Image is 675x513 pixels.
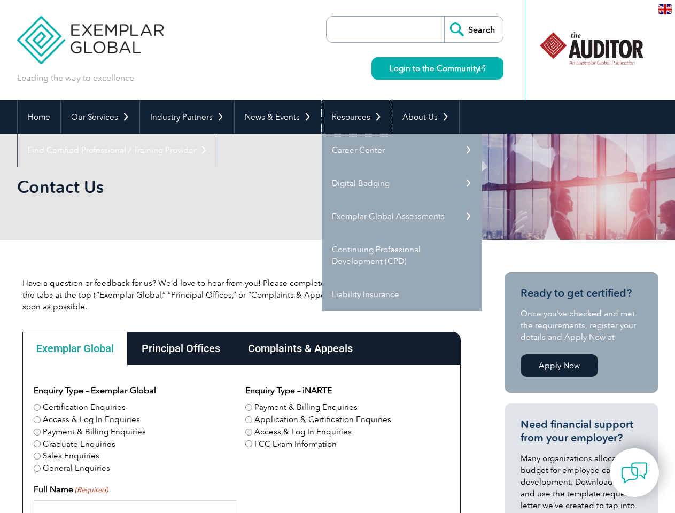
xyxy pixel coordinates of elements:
[322,167,482,200] a: Digital Badging
[322,134,482,167] a: Career Center
[43,426,146,438] label: Payment & Billing Enquiries
[521,418,642,445] h3: Need financial support from your employer?
[43,414,140,426] label: Access & Log In Enquiries
[621,460,648,486] img: contact-chat.png
[140,100,234,134] a: Industry Partners
[521,286,642,300] h3: Ready to get certified?
[43,462,110,475] label: General Enquiries
[254,438,337,450] label: FCC Exam Information
[322,100,392,134] a: Resources
[43,438,115,450] label: Graduate Enquiries
[322,200,482,233] a: Exemplar Global Assessments
[128,332,234,365] div: Principal Offices
[74,485,108,495] span: (Required)
[521,308,642,343] p: Once you’ve checked and met the requirements, register your details and Apply Now at
[61,100,139,134] a: Our Services
[18,134,218,167] a: Find Certified Professional / Training Provider
[17,72,134,84] p: Leading the way to excellence
[22,332,128,365] div: Exemplar Global
[34,384,156,397] legend: Enquiry Type – Exemplar Global
[322,233,482,278] a: Continuing Professional Development (CPD)
[479,65,485,71] img: open_square.png
[658,4,672,14] img: en
[392,100,459,134] a: About Us
[371,57,503,80] a: Login to the Community
[43,401,126,414] label: Certification Enquiries
[444,17,503,42] input: Search
[254,401,358,414] label: Payment & Billing Enquiries
[34,483,108,496] label: Full Name
[322,278,482,311] a: Liability Insurance
[234,332,367,365] div: Complaints & Appeals
[18,100,60,134] a: Home
[521,354,598,377] a: Apply Now
[254,414,391,426] label: Application & Certification Enquiries
[43,450,99,462] label: Sales Enquiries
[22,277,461,313] p: Have a question or feedback for us? We’d love to hear from you! Please complete the form below by...
[254,426,352,438] label: Access & Log In Enquiries
[17,176,428,197] h1: Contact Us
[235,100,321,134] a: News & Events
[245,384,332,397] legend: Enquiry Type – iNARTE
